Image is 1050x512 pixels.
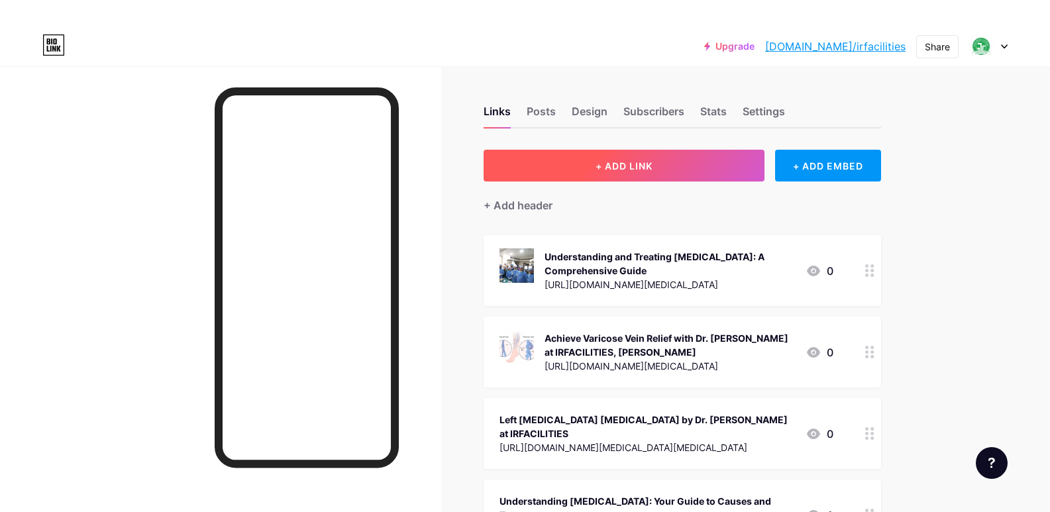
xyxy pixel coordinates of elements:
div: Settings [743,103,785,127]
div: Links [484,103,511,127]
div: Left [MEDICAL_DATA] [MEDICAL_DATA] by Dr. [PERSON_NAME] at IRFACILITIES [499,413,795,440]
div: 0 [806,426,833,442]
div: Understanding and Treating [MEDICAL_DATA]: A Comprehensive Guide [545,250,795,278]
div: + Add header [484,197,552,213]
div: Stats [700,103,727,127]
div: [URL][DOMAIN_NAME][MEDICAL_DATA] [545,278,795,291]
div: [URL][DOMAIN_NAME][MEDICAL_DATA] [545,359,795,373]
span: + ADD LINK [596,160,653,172]
div: + ADD EMBED [775,150,880,181]
div: 0 [806,344,833,360]
img: Achieve Varicose Vein Relief with Dr. Sandeep Sharma at IRFACILITIES, Mohali [499,330,534,364]
img: irfacilities x [969,34,994,59]
img: Understanding and Treating Varicose Veins: A Comprehensive Guide [499,248,534,283]
div: Achieve Varicose Vein Relief with Dr. [PERSON_NAME] at IRFACILITIES, [PERSON_NAME] [545,331,795,359]
div: Design [572,103,607,127]
button: + ADD LINK [484,150,765,181]
div: [URL][DOMAIN_NAME][MEDICAL_DATA][MEDICAL_DATA] [499,440,795,454]
a: Upgrade [704,41,755,52]
div: Subscribers [623,103,684,127]
a: [DOMAIN_NAME]/irfacilities [765,38,906,54]
div: 0 [806,263,833,279]
div: Posts [527,103,556,127]
div: Share [925,40,950,54]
